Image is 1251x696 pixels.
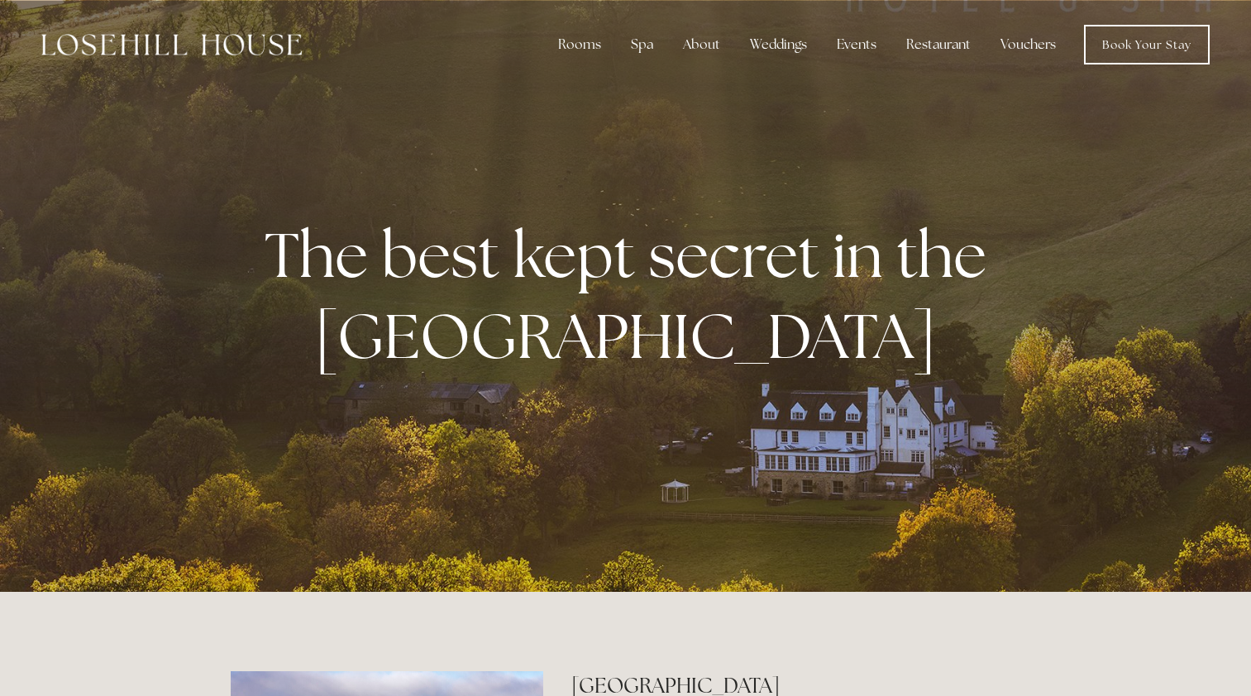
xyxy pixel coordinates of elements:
[893,28,984,61] div: Restaurant
[737,28,820,61] div: Weddings
[545,28,614,61] div: Rooms
[41,34,302,55] img: Losehill House
[1084,25,1210,64] a: Book Your Stay
[618,28,666,61] div: Spa
[670,28,733,61] div: About
[824,28,890,61] div: Events
[987,28,1069,61] a: Vouchers
[265,214,1000,376] strong: The best kept secret in the [GEOGRAPHIC_DATA]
